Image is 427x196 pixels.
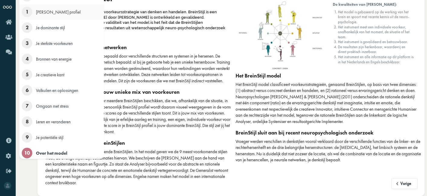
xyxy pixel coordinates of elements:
[45,9,231,37] div: Je BreinStijl is je individuele voorkeursstrategie van denken en handelen. BreinStijl is een empi...
[22,132,32,143] span: 9
[36,119,71,125] span: Leren en veranderen
[391,178,418,189] button: Vorige
[22,38,32,49] span: 3
[338,25,413,40] li: Het instrument meet een individuele voorkeur, onafhankelijk van het moment, de situatie of het team.
[22,69,32,80] span: 5
[36,9,81,15] span: [PERSON_NAME] profiel
[45,98,231,135] div: BreinStijl gaat ervan uit dat we over meerdere BreinStijlen beschikken, die we, afhankelijk van d...
[22,85,32,96] span: 6
[338,40,413,45] li: Het instrument is gevalideerd en betrouwbaar.
[236,138,421,163] div: Vroeger werden verschillen in denkstijlen vooral verklaard door de verschillende functies van de ...
[36,87,78,93] span: Valkuilen en oplossingen
[22,22,32,33] span: 2
[338,45,413,55] li: De resultaten zijn herkenbaar, waardevrij en direct praktisch inzetbaar.
[36,72,64,77] span: Je creatieve kant
[22,148,32,158] span: 10
[45,89,231,95] h3: Je BreinStijlProfiel toont jouw unieke mix van voorkeuren
[45,53,231,84] div: Je voelen, denken en doen wordt bepaald door verschillende structuren en systemen in je hersenen....
[236,73,421,79] h3: Het BreinStijl model
[22,54,32,64] span: 4
[333,2,421,7] div: De kwaliteiten van [PERSON_NAME]:
[45,140,231,146] h3: BreinStijl signaleert 15 BreinStijlen
[236,81,421,125] div: Het BreinStijl model classificeert voorkeursstrategieën, genaamd BreinStijlen, op basis van twee ...
[36,56,72,62] span: Bronnen van energie
[36,134,63,140] span: Je potentiële stijl
[22,7,32,17] span: 1
[45,149,231,186] div: BreinStijl signaleert vijftien verschillende BreinStijlen. In het model geven we de 9 meest voork...
[36,25,65,30] span: Je dominante stijl
[338,10,413,25] li: Het model is gebaseerd op de werking van het brein en spoort met recente kennis uit de neuro-psyc...
[22,116,32,127] span: 8
[236,130,421,136] h3: BreinStijl sluit aan bij recent neuropsychologisch onderzoek
[36,40,73,46] span: Je sterkste voorkeuren
[36,103,69,109] span: Omgaan met stress
[36,150,67,156] span: Over het model
[338,55,413,65] li: Het instrument en alle informatie op dit platform is in het Nederlands en Engels beschikbaar.
[22,101,32,111] span: 7
[45,44,231,50] h3: BreinStijlen zijn neurale netwerken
